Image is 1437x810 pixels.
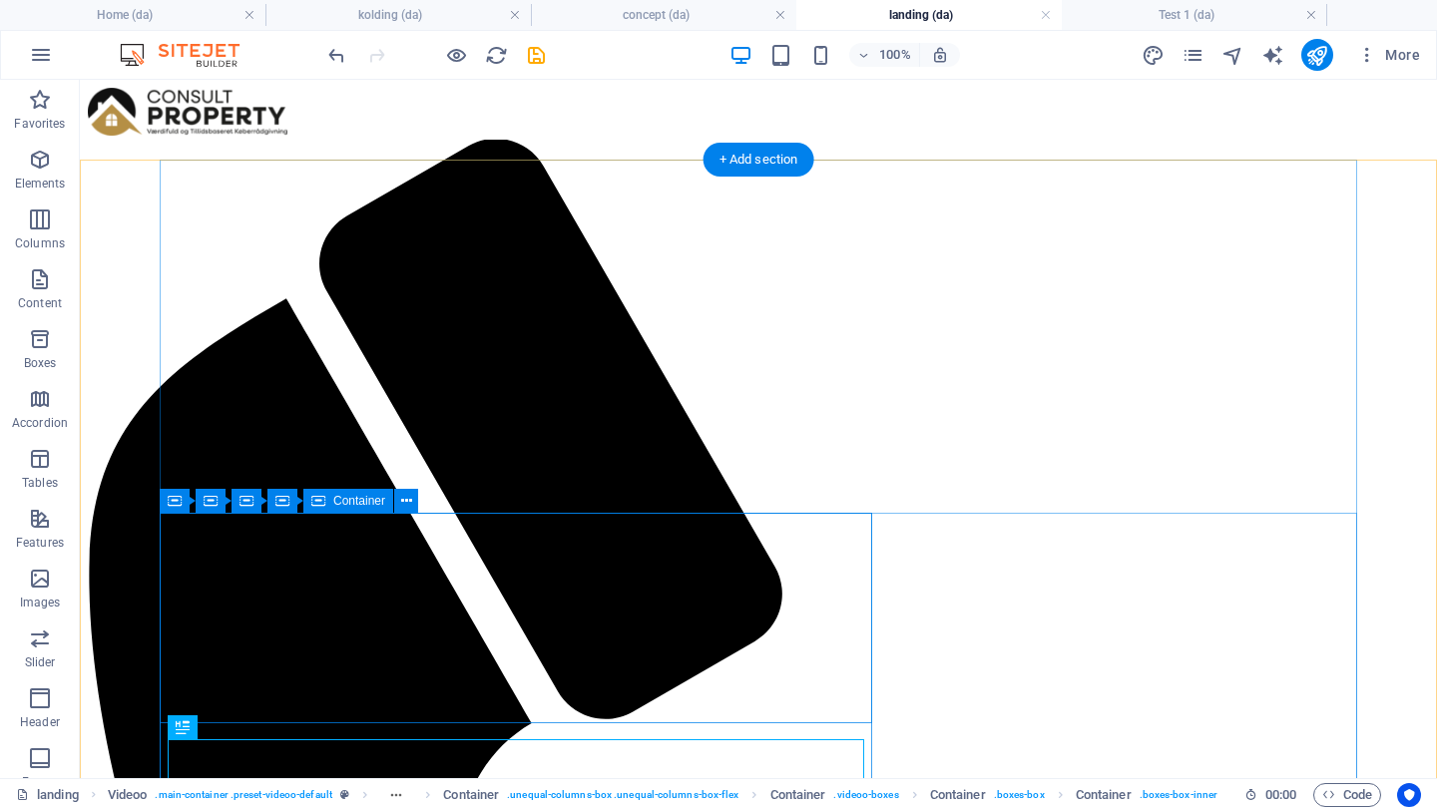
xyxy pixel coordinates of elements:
[507,783,738,807] span: . unequal-columns-box .unequal-columns-box-flex
[22,774,58,790] p: Footer
[524,43,548,67] button: save
[16,535,64,551] p: Features
[1349,39,1428,71] button: More
[849,43,920,67] button: 100%
[1140,783,1218,807] span: . boxes-box-inner
[833,783,898,807] span: . videoo-boxes
[1279,787,1282,802] span: :
[1305,44,1328,67] i: Publish
[994,783,1045,807] span: . boxes-box
[20,714,60,730] p: Header
[796,4,1062,26] h4: landing (da)
[1261,44,1284,67] i: AI Writer
[15,235,65,251] p: Columns
[1313,783,1381,807] button: Code
[1142,44,1165,67] i: Design (Ctrl+Alt+Y)
[108,783,1265,807] nav: breadcrumb
[931,46,949,64] i: On resize automatically adjust zoom level to fit chosen device.
[1142,43,1166,67] button: design
[333,495,385,507] span: Container
[485,44,508,67] i: Reload page
[704,143,814,177] div: + Add section
[484,43,508,67] button: reload
[1221,43,1245,67] button: navigator
[325,44,348,67] i: Undo: Move elements (Ctrl+Z)
[1076,783,1132,807] span: Click to select. Double-click to edit
[1062,4,1327,26] h4: Test 1 (da)
[15,176,66,192] p: Elements
[1357,45,1420,65] span: More
[12,415,68,431] p: Accordion
[444,43,468,67] button: Click here to leave preview mode and continue editing
[1322,783,1372,807] span: Code
[770,783,826,807] span: Click to select. Double-click to edit
[879,43,911,67] h6: 100%
[1261,43,1285,67] button: text_generator
[1265,783,1296,807] span: 00 00
[24,355,57,371] p: Boxes
[340,789,349,800] i: This element is a customizable preset
[1221,44,1244,67] i: Navigator
[108,783,148,807] span: Click to select. Double-click to edit
[443,783,499,807] span: Click to select. Double-click to edit
[155,783,332,807] span: . main-container .preset-videoo-default
[18,295,62,311] p: Content
[930,783,986,807] span: Click to select. Double-click to edit
[20,595,61,610] p: Images
[531,4,796,26] h4: concept (da)
[25,654,56,670] p: Slider
[16,783,79,807] a: Click to cancel selection. Double-click to open Pages
[1397,783,1421,807] button: Usercentrics
[265,4,531,26] h4: kolding (da)
[115,43,264,67] img: Editor Logo
[22,475,58,491] p: Tables
[1244,783,1297,807] h6: Session time
[1182,43,1205,67] button: pages
[1301,39,1333,71] button: publish
[14,116,65,132] p: Favorites
[324,43,348,67] button: undo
